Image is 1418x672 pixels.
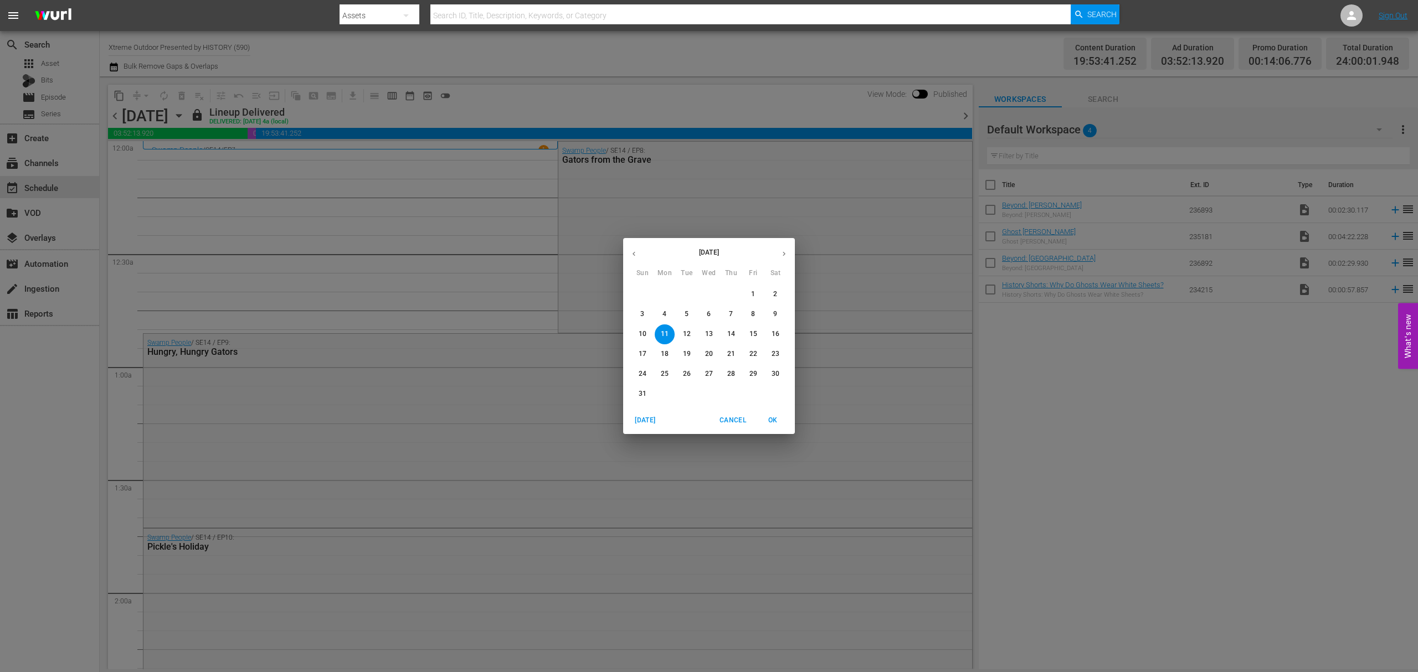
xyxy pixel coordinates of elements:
p: 20 [705,349,713,359]
button: 27 [699,364,719,384]
p: 19 [683,349,691,359]
p: 22 [749,349,757,359]
p: 15 [749,329,757,339]
p: 21 [727,349,735,359]
p: 12 [683,329,691,339]
button: OK [755,411,790,430]
button: 7 [721,304,741,324]
p: [DATE] [645,247,773,257]
p: 30 [772,369,779,379]
button: 4 [655,304,675,324]
button: 12 [677,324,697,344]
button: 23 [765,344,785,364]
p: 24 [639,369,646,379]
span: Wed [699,268,719,279]
button: 30 [765,364,785,384]
p: 4 [662,309,666,319]
button: 29 [743,364,763,384]
button: 2 [765,285,785,304]
p: 9 [773,309,777,319]
p: 25 [661,369,669,379]
p: 2 [773,290,777,299]
button: 3 [633,304,653,324]
button: 9 [765,304,785,324]
p: 7 [729,309,733,319]
p: 23 [772,349,779,359]
button: 21 [721,344,741,364]
span: Sun [633,268,653,279]
p: 5 [685,309,689,319]
span: Search [1087,4,1117,24]
p: 14 [727,329,735,339]
p: 31 [639,389,646,399]
p: 27 [705,369,713,379]
button: 1 [743,285,763,304]
button: 15 [743,324,763,344]
p: 6 [707,309,711,319]
p: 29 [749,369,757,379]
p: 16 [772,329,779,339]
button: 16 [765,324,785,344]
span: [DATE] [632,415,659,426]
img: ans4CAIJ8jUAAAAAAAAAAAAAAAAAAAAAAAAgQb4GAAAAAAAAAAAAAAAAAAAAAAAAJMjXAAAAAAAAAAAAAAAAAAAAAAAAgAT5G... [27,3,80,29]
p: 1 [751,290,755,299]
button: 28 [721,364,741,384]
span: OK [759,415,786,426]
button: 18 [655,344,675,364]
p: 17 [639,349,646,359]
span: Fri [743,268,763,279]
a: Sign Out [1379,11,1407,20]
button: 11 [655,324,675,344]
button: 22 [743,344,763,364]
p: 28 [727,369,735,379]
button: 14 [721,324,741,344]
button: 19 [677,344,697,364]
p: 26 [683,369,691,379]
button: Open Feedback Widget [1398,303,1418,369]
button: 24 [633,364,653,384]
button: 31 [633,384,653,404]
button: 17 [633,344,653,364]
span: Mon [655,268,675,279]
span: Sat [765,268,785,279]
button: 10 [633,324,653,344]
p: 8 [751,309,755,319]
button: 5 [677,304,697,324]
p: 13 [705,329,713,339]
p: 11 [661,329,669,339]
p: 3 [640,309,644,319]
button: 20 [699,344,719,364]
span: Thu [721,268,741,279]
button: 26 [677,364,697,384]
button: 13 [699,324,719,344]
button: [DATE] [628,411,663,430]
p: 18 [661,349,669,359]
span: menu [7,9,20,22]
button: Cancel [715,411,751,430]
span: Cancel [720,415,746,426]
button: 6 [699,304,719,324]
button: 25 [655,364,675,384]
span: Tue [677,268,697,279]
button: 8 [743,304,763,324]
p: 10 [639,329,646,339]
